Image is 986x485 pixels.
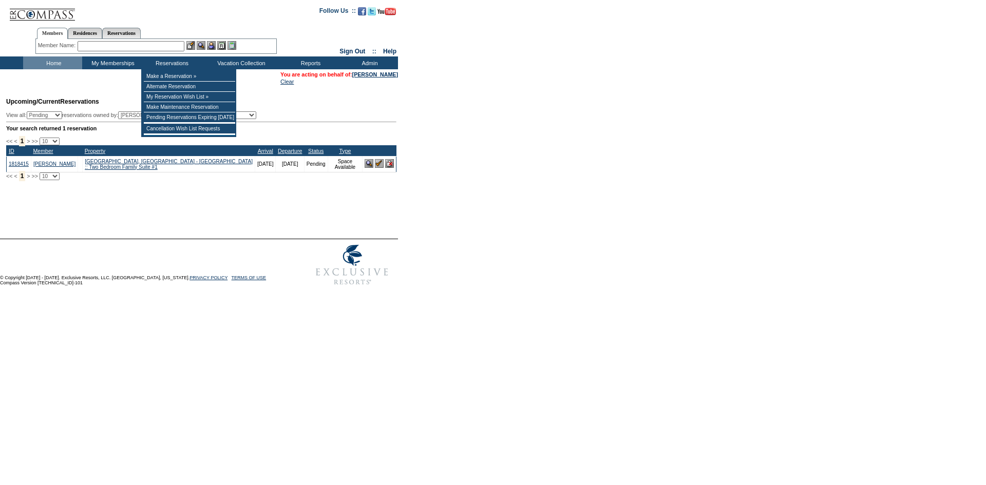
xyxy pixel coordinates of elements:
[377,10,396,16] a: Subscribe to our YouTube Channel
[19,171,26,181] span: 1
[27,138,30,144] span: >
[19,136,26,146] span: 1
[304,156,328,172] td: Pending
[141,56,200,69] td: Reservations
[27,173,30,179] span: >
[280,79,294,85] a: Clear
[280,56,339,69] td: Reports
[232,275,267,280] a: TERMS OF USE
[375,159,384,168] img: Confirm Reservation
[144,92,235,102] td: My Reservation Wish List »
[197,41,205,50] img: View
[9,148,14,154] a: ID
[383,48,396,55] a: Help
[144,124,235,134] td: Cancellation Wish List Requests
[68,28,102,38] a: Residences
[319,6,356,18] td: Follow Us ::
[6,98,60,105] span: Upcoming/Current
[14,173,17,179] span: <
[37,28,68,39] a: Members
[339,48,365,55] a: Sign Out
[6,125,396,131] div: Your search returned 1 reservation
[377,8,396,15] img: Subscribe to our YouTube Channel
[186,41,195,50] img: b_edit.gif
[144,102,235,112] td: Make Maintenance Reservation
[6,138,12,144] span: <<
[339,56,398,69] td: Admin
[328,156,363,172] td: Space Available
[144,82,235,92] td: Alternate Reservation
[372,48,376,55] span: ::
[358,7,366,15] img: Become our fan on Facebook
[6,173,12,179] span: <<
[339,148,351,154] a: Type
[227,41,236,50] img: b_calculator.gif
[38,41,78,50] div: Member Name:
[144,112,235,123] td: Pending Reservations Expiring [DATE]
[368,7,376,15] img: Follow us on Twitter
[33,161,75,167] a: [PERSON_NAME]
[276,156,304,172] td: [DATE]
[306,239,398,290] img: Exclusive Resorts
[385,159,394,168] img: Cancel Reservation
[82,56,141,69] td: My Memberships
[278,148,302,154] a: Departure
[200,56,280,69] td: Vacation Collection
[85,148,105,154] a: Property
[6,111,261,119] div: View all: reservations owned by:
[144,71,235,82] td: Make a Reservation »
[308,148,324,154] a: Status
[189,275,227,280] a: PRIVACY POLICY
[23,56,82,69] td: Home
[102,28,141,38] a: Reservations
[9,161,29,167] a: 1818415
[280,71,398,77] span: You are acting on behalf of:
[258,148,273,154] a: Arrival
[358,10,366,16] a: Become our fan on Facebook
[255,156,275,172] td: [DATE]
[33,148,53,154] a: Member
[85,159,253,170] a: [GEOGRAPHIC_DATA], [GEOGRAPHIC_DATA] - [GEOGRAPHIC_DATA] :: Two Bedroom Family Suite #1
[6,98,99,105] span: Reservations
[368,10,376,16] a: Follow us on Twitter
[352,71,398,77] a: [PERSON_NAME]
[217,41,226,50] img: Reservations
[207,41,216,50] img: Impersonate
[31,138,37,144] span: >>
[14,138,17,144] span: <
[31,173,37,179] span: >>
[365,159,373,168] img: View Reservation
